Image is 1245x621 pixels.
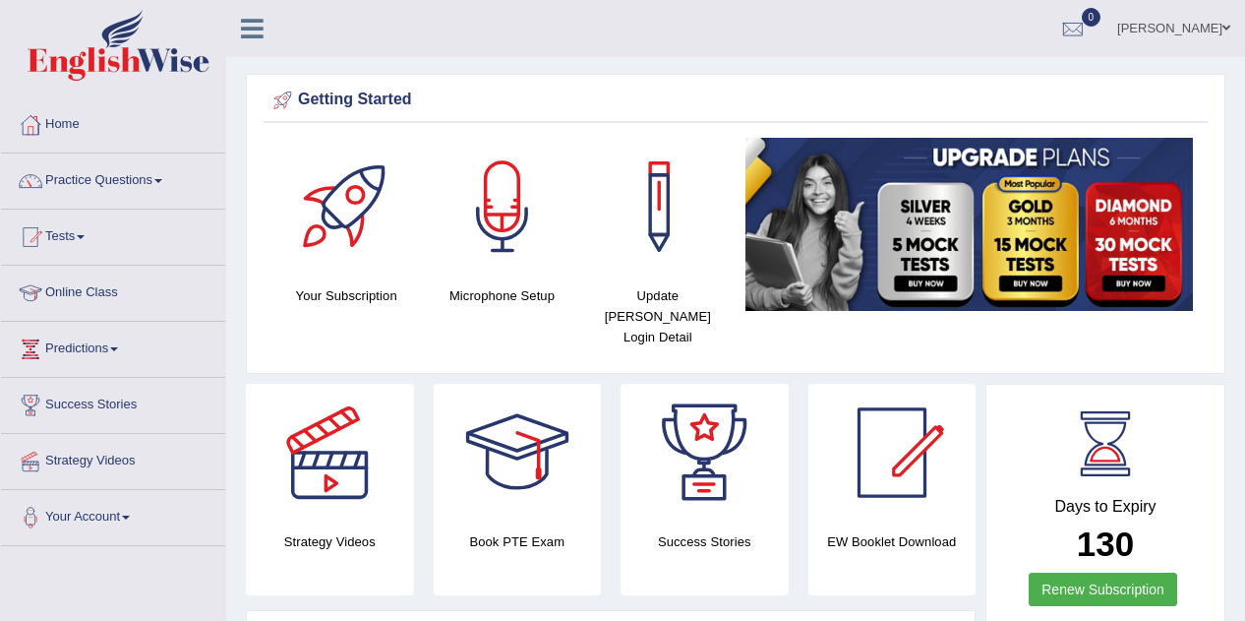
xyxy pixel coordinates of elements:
[268,86,1203,115] div: Getting Started
[1,210,225,259] a: Tests
[590,285,726,347] h4: Update [PERSON_NAME] Login Detail
[1029,573,1177,606] a: Renew Subscription
[1,97,225,147] a: Home
[1,490,225,539] a: Your Account
[1008,498,1203,516] h4: Days to Expiry
[1,378,225,427] a: Success Stories
[278,285,414,306] h4: Your Subscription
[434,531,602,552] h4: Book PTE Exam
[808,531,977,552] h4: EW Booklet Download
[1,266,225,315] a: Online Class
[434,285,569,306] h4: Microphone Setup
[246,531,414,552] h4: Strategy Videos
[1082,8,1101,27] span: 0
[1,154,225,203] a: Practice Questions
[1077,525,1134,563] b: 130
[621,531,789,552] h4: Success Stories
[745,138,1193,311] img: small5.jpg
[1,434,225,483] a: Strategy Videos
[1,322,225,371] a: Predictions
